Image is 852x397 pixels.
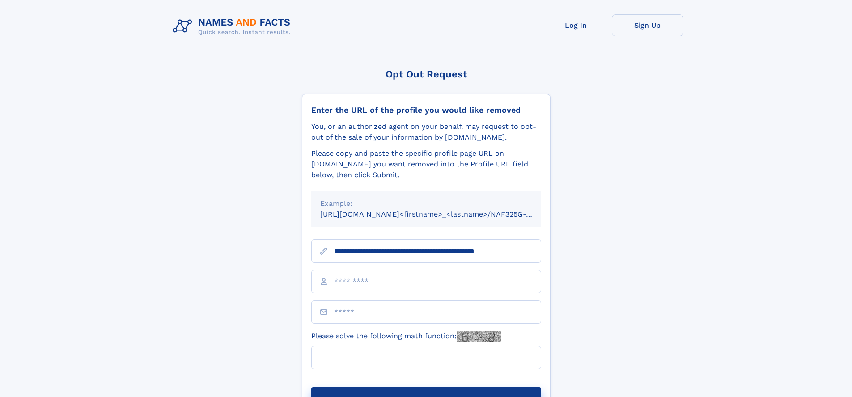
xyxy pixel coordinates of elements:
div: Example: [320,198,532,209]
div: Enter the URL of the profile you would like removed [311,105,541,115]
div: Opt Out Request [302,68,551,80]
a: Sign Up [612,14,683,36]
div: Please copy and paste the specific profile page URL on [DOMAIN_NAME] you want removed into the Pr... [311,148,541,180]
img: Logo Names and Facts [169,14,298,38]
small: [URL][DOMAIN_NAME]<firstname>_<lastname>/NAF325G-xxxxxxxx [320,210,558,218]
a: Log In [540,14,612,36]
label: Please solve the following math function: [311,331,501,342]
div: You, or an authorized agent on your behalf, may request to opt-out of the sale of your informatio... [311,121,541,143]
